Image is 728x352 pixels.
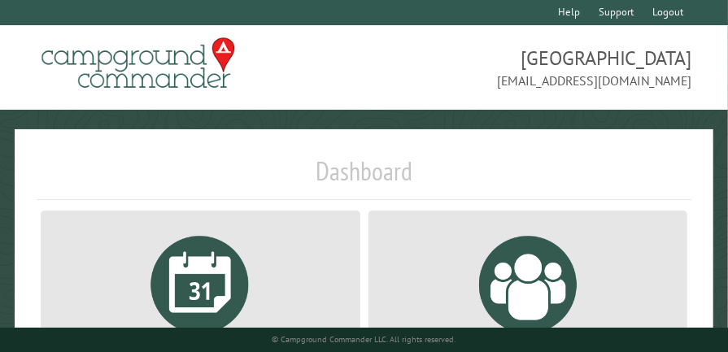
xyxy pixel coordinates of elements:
h1: Dashboard [37,155,692,200]
span: [GEOGRAPHIC_DATA] [EMAIL_ADDRESS][DOMAIN_NAME] [364,45,692,90]
small: © Campground Commander LLC. All rights reserved. [272,334,456,345]
img: Campground Commander [37,32,240,95]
